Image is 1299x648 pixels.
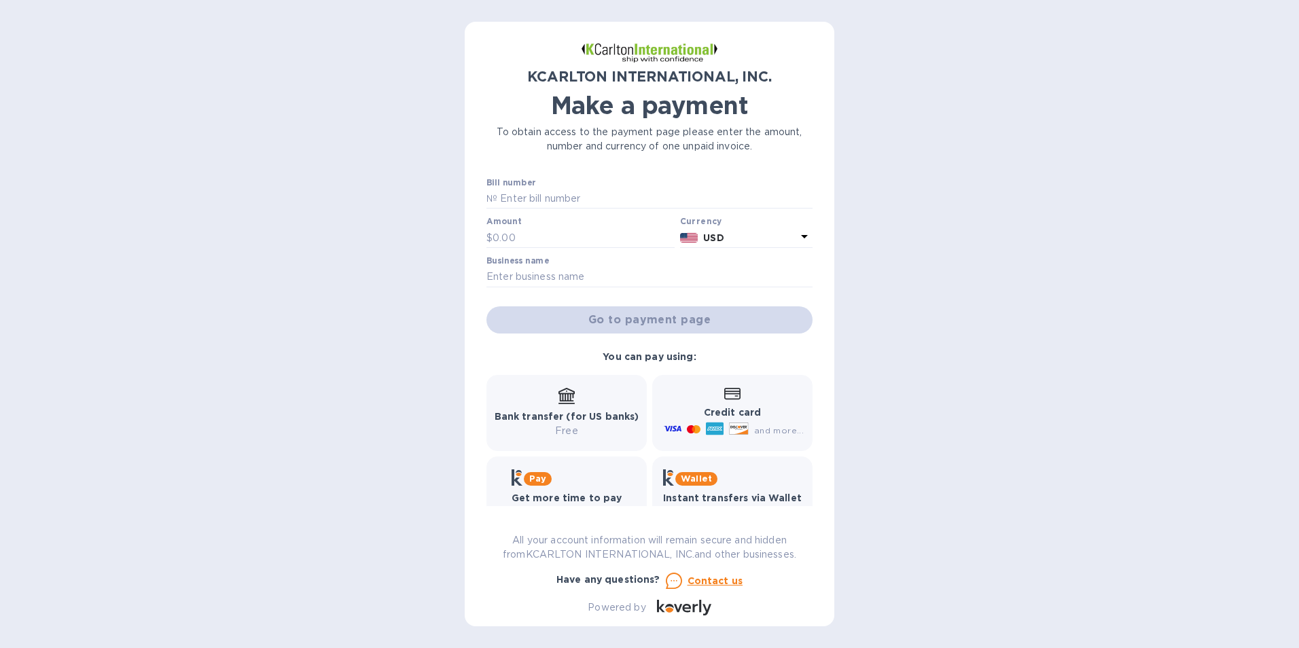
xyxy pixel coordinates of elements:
p: All your account information will remain secure and hidden from KCARLTON INTERNATIONAL, INC. and ... [486,533,813,562]
h1: Make a payment [486,91,813,120]
label: Business name [486,257,549,265]
b: USD [703,232,724,243]
p: To obtain access to the payment page please enter the amount, number and currency of one unpaid i... [486,125,813,154]
p: Up to 12 weeks [512,505,622,520]
label: Bill number [486,179,535,187]
b: KCARLTON INTERNATIONAL, INC. [527,68,771,85]
p: Free [495,424,639,438]
b: Get more time to pay [512,492,622,503]
b: You can pay using: [603,351,696,362]
b: Bank transfer (for US banks) [495,411,639,422]
p: $ [486,231,493,245]
u: Contact us [688,575,743,586]
b: Have any questions? [556,574,660,585]
p: Powered by [588,600,645,615]
b: Pay [529,473,546,484]
b: Currency [680,216,722,226]
b: Instant transfers via Wallet [663,492,802,503]
label: Amount [486,218,521,226]
input: Enter business name [486,267,813,287]
img: USD [680,233,698,242]
p: Free [663,505,802,520]
span: and more... [754,425,804,435]
p: № [486,192,497,206]
b: Wallet [681,473,712,484]
input: 0.00 [493,228,675,248]
b: Credit card [704,407,761,418]
input: Enter bill number [497,189,813,209]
